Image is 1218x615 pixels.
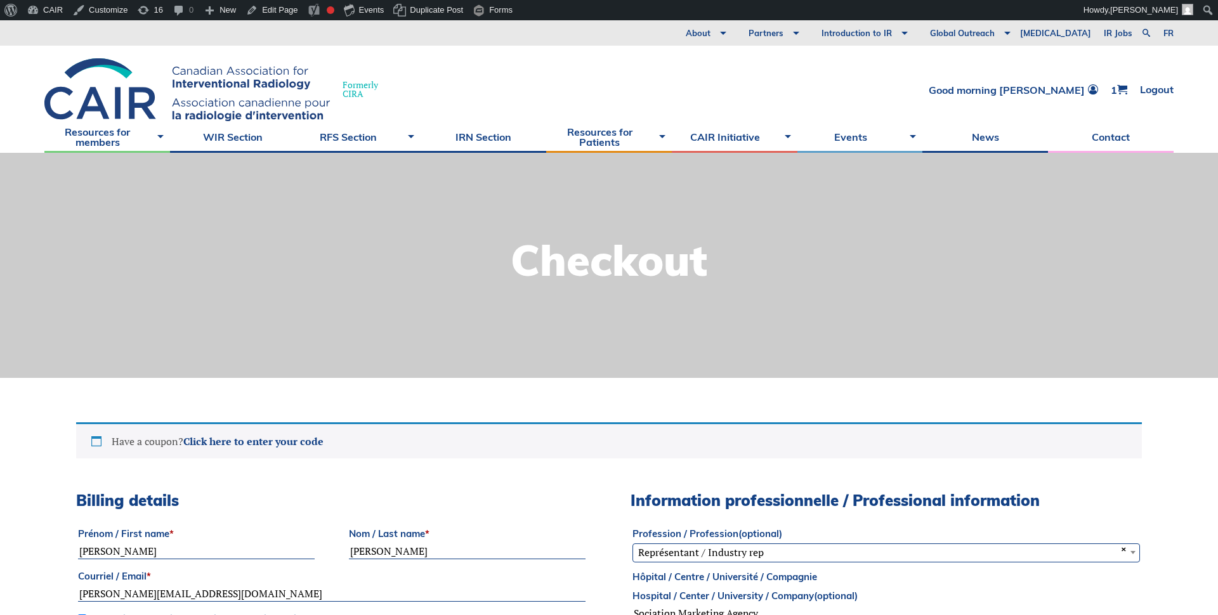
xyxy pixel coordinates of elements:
label: Hôpital / Centre / Université / Compagnie Hospital / Center / University / Company [632,567,1140,605]
a: Logout [1140,84,1174,95]
a: News [922,121,1048,153]
div: Have a coupon? [76,422,1142,458]
a: Introduction to IR [802,20,911,46]
span: Représentant / Industry rep [633,544,1139,560]
a: Good morning [PERSON_NAME] [929,84,1098,95]
a: fr [1163,29,1174,37]
a: About [667,20,730,46]
a: Resources for members [44,121,170,153]
abbr: required [169,528,174,540]
label: Prénom / First name [78,524,315,543]
a: CAIR Initiative [672,121,797,153]
a: Partners [730,20,802,46]
span: Formerly CIRA [343,81,378,98]
a: [MEDICAL_DATA] [1014,20,1097,46]
a: WIR Section [170,121,296,153]
img: CIRA [44,58,330,121]
label: Courriel / Email [78,567,586,586]
a: FormerlyCIRA [44,58,391,121]
abbr: required [147,570,151,582]
label: Nom / Last name [349,524,586,543]
a: Global Outreach [911,20,1014,46]
span: × [1121,544,1127,554]
a: IRN Section [421,121,546,153]
a: Click here to enter your code [183,434,324,448]
abbr: required [425,528,429,540]
h3: Billing details [76,491,587,510]
span: [PERSON_NAME] [1110,5,1178,15]
a: Resources for Patients [546,121,672,153]
h1: Checkout [511,239,707,282]
h3: Information professionnelle / Professional information [631,491,1142,510]
div: Focus keyphrase not set [327,6,334,14]
label: Profession / Profession [632,524,1140,543]
span: (optional) [738,528,782,540]
a: IR Jobs [1097,20,1139,46]
span: (optional) [814,590,858,602]
a: RFS Section [296,121,421,153]
a: 1 [1111,84,1127,95]
a: Events [797,121,923,153]
span: Représentant / Industry rep [632,543,1140,562]
a: Contact [1048,121,1174,153]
